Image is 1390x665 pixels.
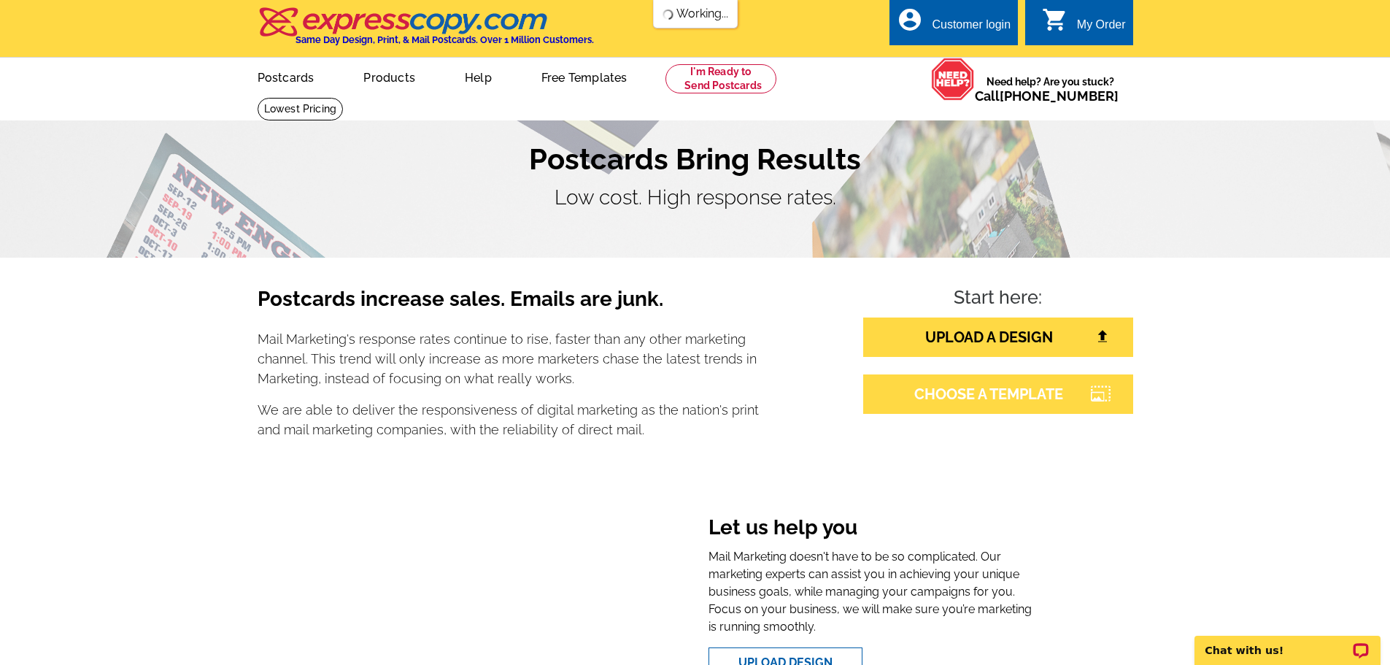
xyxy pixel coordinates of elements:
p: We are able to deliver the responsiveness of digital marketing as the nation's print and mail mar... [258,400,760,439]
i: shopping_cart [1042,7,1068,33]
a: Free Templates [518,59,651,93]
h4: Start here: [863,287,1133,312]
h4: Same Day Design, Print, & Mail Postcards. Over 1 Million Customers. [296,34,594,45]
p: Mail Marketing's response rates continue to rise, faster than any other marketing channel. This t... [258,329,760,388]
p: Mail Marketing doesn't have to be so complicated. Our marketing experts can assist you in achievi... [708,548,1035,636]
a: account_circle Customer login [897,16,1011,34]
h3: Let us help you [708,515,1035,543]
img: loading... [662,9,673,20]
a: Help [441,59,515,93]
a: Same Day Design, Print, & Mail Postcards. Over 1 Million Customers. [258,18,594,45]
a: Postcards [234,59,338,93]
img: help [931,58,975,101]
a: [PHONE_NUMBER] [1000,88,1119,104]
p: Low cost. High response rates. [258,182,1133,213]
a: Products [340,59,439,93]
div: Customer login [932,18,1011,39]
iframe: LiveChat chat widget [1185,619,1390,665]
h1: Postcards Bring Results [258,142,1133,177]
div: My Order [1077,18,1126,39]
span: Need help? Are you stuck? [975,74,1126,104]
span: Call [975,88,1119,104]
h3: Postcards increase sales. Emails are junk. [258,287,760,323]
i: account_circle [897,7,923,33]
a: shopping_cart My Order [1042,16,1126,34]
a: CHOOSE A TEMPLATE [863,374,1133,414]
a: UPLOAD A DESIGN [863,318,1133,357]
